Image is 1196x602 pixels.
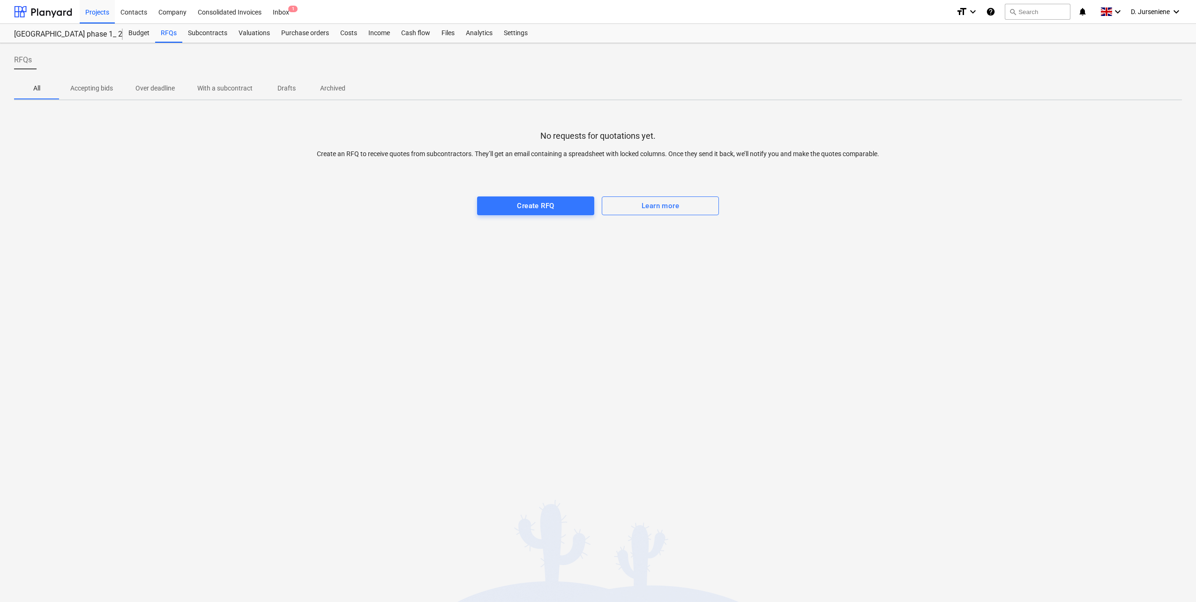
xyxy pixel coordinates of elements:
a: Cash flow [396,24,436,43]
button: Create RFQ [477,196,594,215]
button: Search [1005,4,1070,20]
a: Files [436,24,460,43]
div: Learn more [642,200,679,212]
i: format_size [956,6,967,17]
a: Costs [335,24,363,43]
span: search [1009,8,1017,15]
span: RFQs [14,54,32,66]
i: keyboard_arrow_down [1112,6,1123,17]
iframe: Chat Widget [1149,557,1196,602]
i: Knowledge base [986,6,995,17]
p: No requests for quotations yet. [540,130,656,142]
div: Create RFQ [517,200,554,212]
a: Subcontracts [182,24,233,43]
p: Over deadline [135,83,175,93]
p: All [25,83,48,93]
i: keyboard_arrow_down [1171,6,1182,17]
a: Settings [498,24,533,43]
a: Valuations [233,24,276,43]
button: Learn more [602,196,719,215]
i: notifications [1078,6,1087,17]
a: RFQs [155,24,182,43]
p: With a subcontract [197,83,253,93]
p: Drafts [275,83,298,93]
p: Accepting bids [70,83,113,93]
a: Analytics [460,24,498,43]
p: Create an RFQ to receive quotes from subcontractors. They’ll get an email containing a spreadshee... [306,149,890,159]
div: [GEOGRAPHIC_DATA] phase 1_ 2901836/2901811 [14,30,112,39]
i: keyboard_arrow_down [967,6,979,17]
a: Income [363,24,396,43]
span: D. Jurseniene [1131,8,1170,15]
a: Budget [123,24,155,43]
p: Archived [320,83,345,93]
a: Purchase orders [276,24,335,43]
span: 1 [288,6,298,12]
